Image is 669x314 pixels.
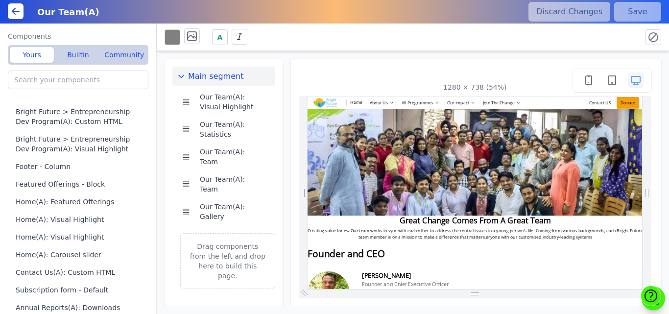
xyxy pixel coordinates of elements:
button: Our Team(A): Gallery [196,198,267,225]
button: Drag to reorder [180,96,192,108]
button: Reset all styles [645,29,661,45]
a: Contact US [519,1,574,23]
button: Bright Future > Entrepreneurship Dev Program(A): Visual Highlight [8,130,152,158]
input: Search your components [8,71,148,89]
button: Mobile [581,72,597,88]
button: Home(A): Carousel slider [8,246,152,264]
span: A [217,32,223,42]
button: Featured Offerings - Block [8,175,152,193]
button: Subscription form - Default [8,281,152,299]
button: Join The Change [328,6,387,18]
button: Home(A): Featured Offerings [8,193,152,211]
button: Desktop [628,72,644,88]
button: Footer - Column [8,158,152,175]
button: Builtin [56,47,100,63]
button: Our Team(A): Team [196,143,267,170]
button: Home(A): Visual Highlight [8,228,152,246]
label: Components [8,31,148,41]
button: Drag to reorder [180,151,192,163]
button: Yours [10,47,54,63]
h2: Great Change Comes From A Great Team [172,223,455,241]
button: Drag to reorder [180,206,192,217]
p: Drag components from the left and drop here to build this page. [189,242,267,281]
button: Main segment [172,67,275,86]
button: Our Team(A): Visual Highlight [196,88,267,116]
iframe: Preview [308,97,643,290]
button: Drag to reorder [180,123,192,135]
button: Background image [184,28,200,44]
button: Contact Us(A): Custom HTML [8,264,152,281]
button: Save [614,2,661,22]
button: Our Team(A): Statistics [196,116,267,143]
button: Italics [232,29,247,45]
button: Community [102,47,146,63]
div: 1280 × 738 (54%) [443,82,506,92]
button: Bright Future > Entrepreneurship Dev Program(A): Custom HTML [8,103,152,130]
button: A [212,29,228,45]
button: Background color [165,29,180,45]
span: Main segment [188,71,243,82]
button: Drag to reorder [180,178,192,190]
button: Our Team(A): Team [196,170,267,198]
button: Discard Changes [528,2,610,22]
button: Tablet [604,72,620,88]
button: Home(A): Visual Highlight [8,211,152,228]
a: Donate [578,1,619,23]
